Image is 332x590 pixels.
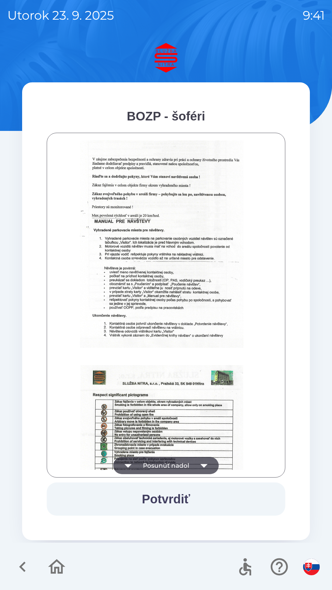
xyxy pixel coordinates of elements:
[47,107,285,125] div: BOZP - šoféri
[47,482,285,516] button: Potvrdiť
[303,6,325,25] p: 9:41
[22,43,310,73] img: Logo
[303,559,320,575] img: sk flag
[113,457,219,474] button: Posunúť nadol
[7,6,114,25] p: utorok 23. 9. 2025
